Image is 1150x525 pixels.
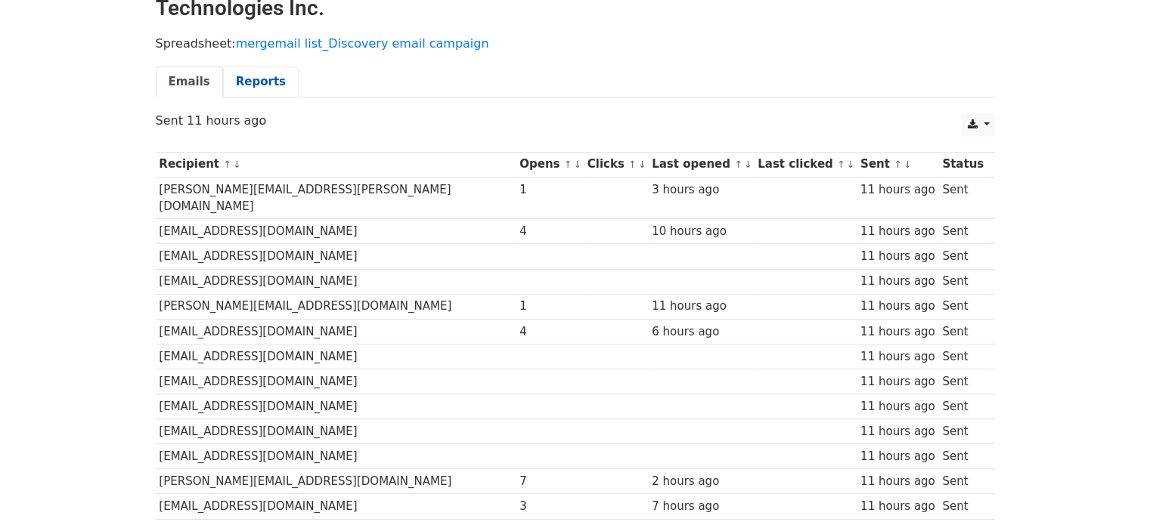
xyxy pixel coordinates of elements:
a: ↑ [894,159,902,170]
td: [EMAIL_ADDRESS][DOMAIN_NAME] [156,444,516,469]
td: Sent [938,469,987,494]
div: 11 hours ago [860,181,935,199]
div: 11 hours ago [860,248,935,265]
p: Spreadsheet: [156,36,995,51]
div: 3 hours ago [652,181,750,199]
div: 2 hours ago [652,473,750,490]
a: Reports [223,66,299,97]
td: Sent [938,344,987,369]
td: [EMAIL_ADDRESS][DOMAIN_NAME] [156,394,516,419]
td: Sent [938,244,987,269]
a: ↑ [837,159,845,170]
th: Last opened [648,152,754,177]
a: ↓ [904,159,912,170]
div: 11 hours ago [860,323,935,341]
th: Opens [516,152,584,177]
td: Sent [938,444,987,469]
div: 7 hours ago [652,498,750,515]
div: 11 hours ago [860,223,935,240]
td: Sent [938,269,987,294]
a: ↓ [573,159,581,170]
td: Sent [938,419,987,444]
a: ↓ [233,159,241,170]
td: Sent [938,494,987,519]
a: ↓ [847,159,855,170]
div: 11 hours ago [860,473,935,490]
td: [EMAIL_ADDRESS][DOMAIN_NAME] [156,219,516,244]
td: Sent [938,294,987,319]
div: 10 hours ago [652,223,750,240]
div: 11 hours ago [652,298,750,315]
td: [EMAIL_ADDRESS][DOMAIN_NAME] [156,344,516,369]
a: ↓ [638,159,646,170]
td: Sent [938,319,987,344]
a: ↓ [744,159,752,170]
div: 11 hours ago [860,298,935,315]
td: Sent [938,177,987,219]
td: [PERSON_NAME][EMAIL_ADDRESS][PERSON_NAME][DOMAIN_NAME] [156,177,516,219]
th: Recipient [156,152,516,177]
td: [EMAIL_ADDRESS][DOMAIN_NAME] [156,369,516,394]
div: 4 [519,223,580,240]
a: ↑ [564,159,572,170]
a: ↑ [628,159,637,170]
div: 11 hours ago [860,398,935,415]
div: 11 hours ago [860,448,935,465]
div: 4 [519,323,580,341]
th: Clicks [584,152,648,177]
a: mergemail list_Discovery email campaign [236,36,489,51]
div: 11 hours ago [860,373,935,391]
th: Sent [857,152,938,177]
div: 1 [519,181,580,199]
div: 7 [519,473,580,490]
div: 3 [519,498,580,515]
td: [EMAIL_ADDRESS][DOMAIN_NAME] [156,244,516,269]
p: Sent 11 hours ago [156,113,995,128]
a: ↑ [223,159,231,170]
td: [EMAIL_ADDRESS][DOMAIN_NAME] [156,319,516,344]
a: Emails [156,66,223,97]
td: [PERSON_NAME][EMAIL_ADDRESS][DOMAIN_NAME] [156,294,516,319]
td: Sent [938,369,987,394]
td: [EMAIL_ADDRESS][DOMAIN_NAME] [156,494,516,519]
div: 11 hours ago [860,498,935,515]
th: Last clicked [754,152,857,177]
iframe: Chat Widget [1074,452,1150,525]
th: Status [938,152,987,177]
div: 11 hours ago [860,273,935,290]
a: ↑ [734,159,742,170]
div: 1 [519,298,580,315]
td: [PERSON_NAME][EMAIL_ADDRESS][DOMAIN_NAME] [156,469,516,494]
div: 6 hours ago [652,323,750,341]
div: 11 hours ago [860,348,935,366]
td: [EMAIL_ADDRESS][DOMAIN_NAME] [156,419,516,444]
div: 11 hours ago [860,423,935,440]
td: Sent [938,219,987,244]
td: [EMAIL_ADDRESS][DOMAIN_NAME] [156,269,516,294]
td: Sent [938,394,987,419]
